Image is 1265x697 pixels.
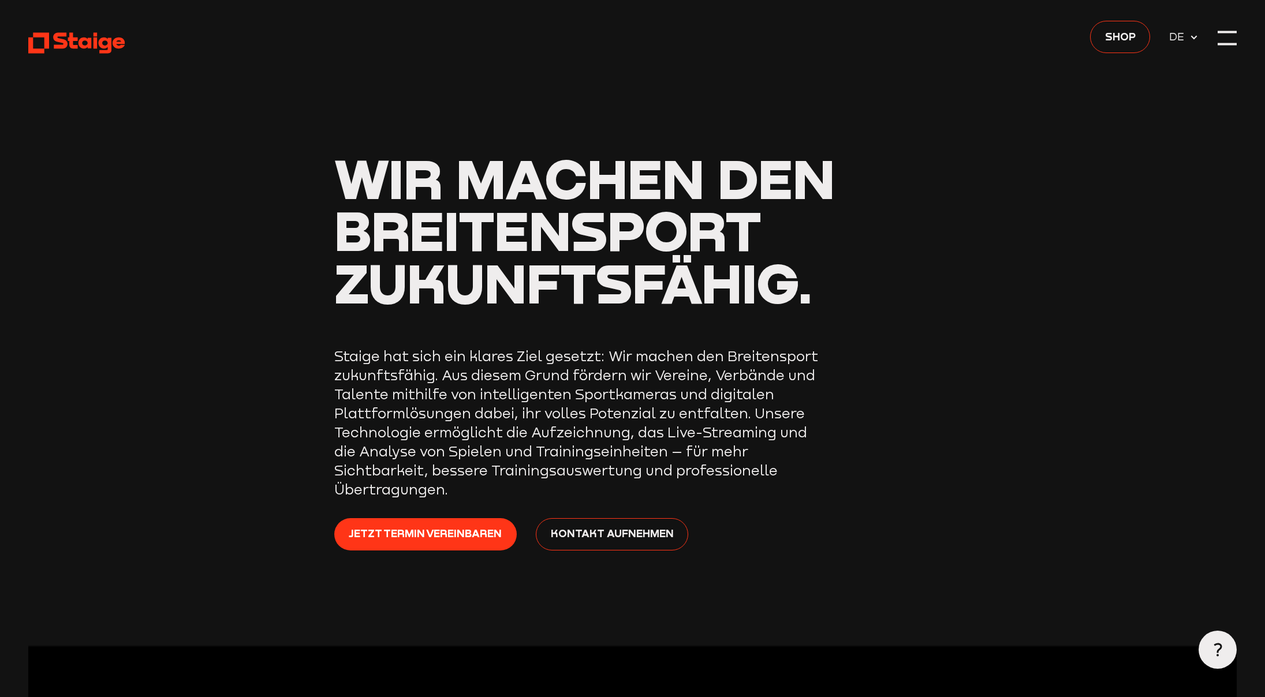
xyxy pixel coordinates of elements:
[334,347,825,499] p: Staige hat sich ein klares Ziel gesetzt: Wir machen den Breitensport zukunftsfähig. Aus diesem Gr...
[1105,28,1136,45] span: Shop
[334,518,517,550] a: Jetzt Termin vereinbaren
[349,525,502,542] span: Jetzt Termin vereinbaren
[536,518,688,550] a: Kontakt aufnehmen
[1169,29,1189,46] span: DE
[1090,21,1150,53] a: Shop
[334,145,835,316] span: Wir machen den Breitensport zukunftsfähig.
[551,525,674,542] span: Kontakt aufnehmen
